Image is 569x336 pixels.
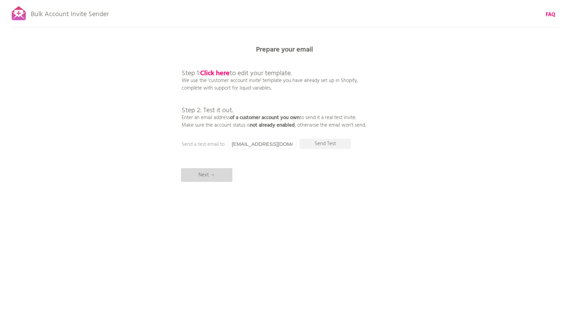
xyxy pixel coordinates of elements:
p: Send Test [300,139,351,149]
span: Step 1: to edit your template. [182,68,292,79]
b: Prepare your email [256,44,313,55]
a: Click here [200,68,230,79]
b: not already enabled [250,121,295,129]
p: We use the 'customer account invite' template you have already set up in Shopify, complete with s... [182,55,366,129]
p: Next → [181,168,232,182]
a: FAQ [546,11,555,19]
b: of a customer account you own [230,114,300,122]
p: Send a test email to [182,141,319,148]
p: Bulk Account Invite Sender [31,4,109,21]
span: Step 2: Test it out. [182,105,233,116]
